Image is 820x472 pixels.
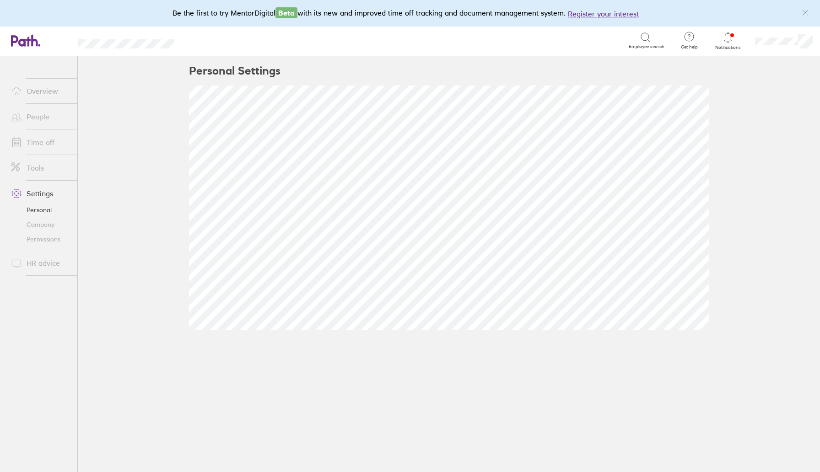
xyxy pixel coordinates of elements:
span: Beta [275,7,297,18]
a: Company [4,217,77,232]
span: Get help [674,44,704,50]
a: Settings [4,184,77,203]
h2: Personal Settings [189,56,281,86]
a: Personal [4,203,77,217]
a: HR advice [4,254,77,272]
button: Register your interest [568,8,639,19]
span: Notifications [713,45,743,50]
a: Permissions [4,232,77,247]
a: Tools [4,159,77,177]
div: Be the first to try MentorDigital with its new and improved time off tracking and document manage... [173,7,648,19]
a: Overview [4,82,77,100]
div: Search [199,36,222,44]
a: People [4,107,77,126]
span: Employee search [629,44,664,49]
a: Time off [4,133,77,151]
a: Notifications [713,31,743,50]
